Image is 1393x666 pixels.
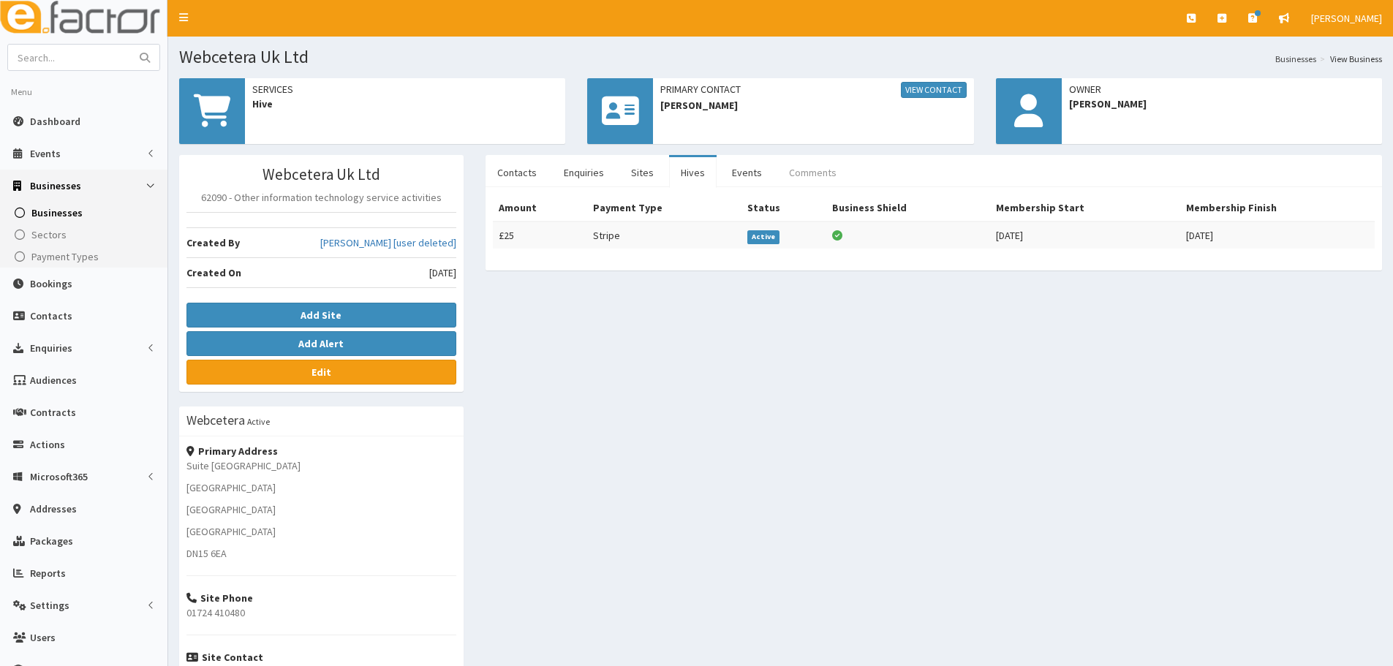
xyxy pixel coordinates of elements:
a: View Contact [901,82,967,98]
span: [PERSON_NAME] [1069,97,1375,111]
b: Created By [186,236,240,249]
a: Payment Types [4,246,167,268]
a: Comments [777,157,848,188]
span: Payment Types [31,250,99,263]
td: £25 [493,222,587,249]
span: Events [30,147,61,160]
p: 01724 410480 [186,605,456,620]
strong: Site Phone [186,591,253,605]
a: Hives [669,157,717,188]
a: Businesses [1275,53,1316,65]
span: Settings [30,599,69,612]
a: Sites [619,157,665,188]
span: Contacts [30,309,72,322]
small: Active [247,416,270,427]
td: Stripe [587,222,741,249]
p: [GEOGRAPHIC_DATA] [186,480,456,495]
p: [GEOGRAPHIC_DATA] [186,524,456,539]
td: [DATE] [990,222,1180,249]
a: Sectors [4,224,167,246]
span: Actions [30,438,65,451]
th: Business Shield [826,194,990,222]
span: [PERSON_NAME] [660,98,966,113]
button: Add Alert [186,331,456,356]
span: Reports [30,567,66,580]
b: Edit [312,366,331,379]
strong: Site Contact [186,651,263,664]
li: View Business [1316,53,1382,65]
td: [DATE] [1180,222,1375,249]
span: Businesses [30,179,81,192]
span: Enquiries [30,341,72,355]
h3: Webcetera Uk Ltd [186,166,456,183]
span: Dashboard [30,115,80,128]
span: Services [252,82,558,97]
span: Primary Contact [660,82,966,98]
h1: Webcetera Uk Ltd [179,48,1382,67]
p: 62090 - Other information technology service activities [186,190,456,205]
a: Businesses [4,202,167,224]
span: [PERSON_NAME] [1311,12,1382,25]
th: Membership Finish [1180,194,1375,222]
span: Packages [30,534,73,548]
input: Search... [8,45,131,70]
span: Active [747,230,780,243]
span: Addresses [30,502,77,515]
b: Add Alert [298,337,344,350]
span: Sectors [31,228,67,241]
span: Businesses [31,206,83,219]
strong: Primary Address [186,444,278,458]
p: [GEOGRAPHIC_DATA] [186,502,456,517]
a: Events [720,157,774,188]
b: Created On [186,266,241,279]
a: Enquiries [552,157,616,188]
th: Membership Start [990,194,1180,222]
span: Hive [252,97,558,111]
b: Add Site [301,309,341,322]
span: Users [30,631,56,644]
span: [DATE] [429,265,456,280]
a: Contacts [486,157,548,188]
p: DN15 6EA [186,546,456,561]
a: [PERSON_NAME] [user deleted] [320,235,456,250]
th: Amount [493,194,587,222]
h3: Webcetera [186,414,245,427]
span: Microsoft365 [30,470,88,483]
p: Suite [GEOGRAPHIC_DATA] [186,458,456,473]
span: Owner [1069,82,1375,97]
span: Audiences [30,374,77,387]
span: Bookings [30,277,72,290]
a: Edit [186,360,456,385]
th: Status [741,194,826,222]
th: Payment Type [587,194,741,222]
span: Contracts [30,406,76,419]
